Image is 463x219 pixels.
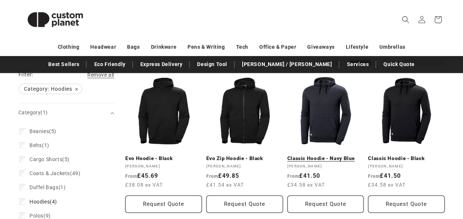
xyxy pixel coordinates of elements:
[287,195,364,213] button: Request Quote
[45,58,83,71] a: Best Sellers
[90,58,129,71] a: Eco Friendly
[18,3,92,36] img: Custom Planet
[90,41,116,53] a: Headwear
[206,195,283,213] button: Request Quote
[29,199,50,205] span: Hoodies
[340,139,463,219] iframe: Chat Widget
[238,58,336,71] a: [PERSON_NAME] / [PERSON_NAME]
[193,58,231,71] a: Design Tool
[307,41,334,53] a: Giveaways
[343,58,372,71] a: Services
[19,84,82,94] span: Category: Hoodies
[379,41,405,53] a: Umbrellas
[18,84,83,94] a: Category: Hoodies
[18,70,34,79] h2: Filter:
[340,139,463,219] div: Csevegés widget
[397,11,414,28] summary: Search
[29,156,70,163] span: (5)
[18,103,114,122] summary: Category (1 selected)
[29,128,49,134] span: Beanies
[41,109,48,115] span: (1)
[29,142,49,149] span: (1)
[137,58,186,71] a: Express Delivery
[287,155,364,162] a: Classic Hoodie - Navy Blue
[29,142,42,148] span: Belts
[380,58,418,71] a: Quick Quote
[29,184,59,190] span: Duffel Bags
[125,155,202,162] a: Evo Hoodie - Black
[29,213,43,219] span: Polos
[29,170,80,177] span: (49)
[127,41,140,53] a: Bags
[18,109,48,115] span: Category
[29,156,62,162] span: Cargo Shorts
[206,155,283,162] a: Evo Zip Hoodie - Black
[151,41,176,53] a: Drinkware
[87,72,114,78] span: Remove all
[187,41,225,53] a: Pens & Writing
[346,41,368,53] a: Lifestyle
[29,128,56,135] span: (5)
[29,170,70,176] span: Coats & Jackets
[29,184,66,191] span: (1)
[125,195,202,213] button: Request Quote
[259,41,296,53] a: Office & Paper
[87,70,114,80] a: Remove all
[29,212,51,219] span: (9)
[236,41,248,53] a: Tech
[58,41,80,53] a: Clothing
[29,198,57,205] span: (4)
